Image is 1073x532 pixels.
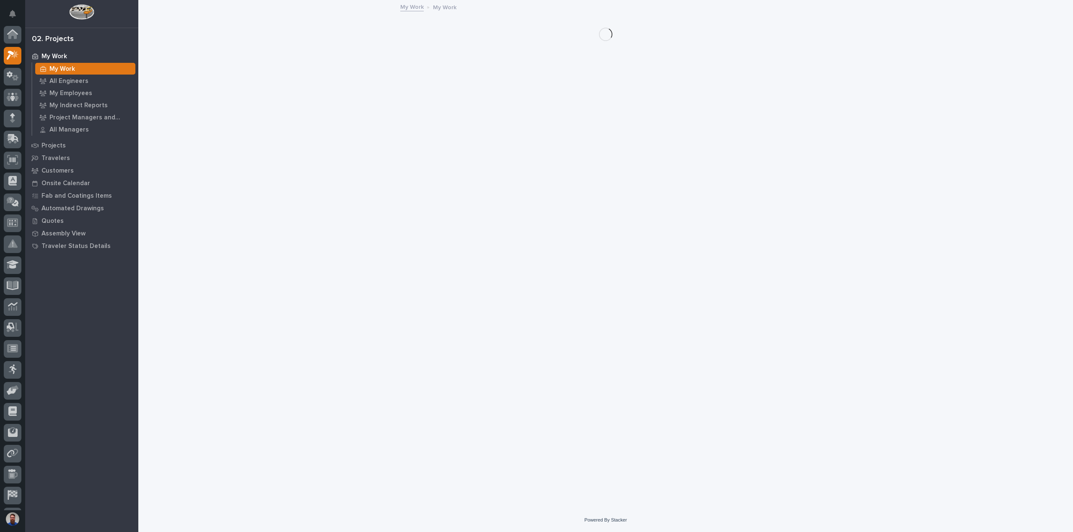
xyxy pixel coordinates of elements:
[41,205,104,212] p: Automated Drawings
[49,65,75,73] p: My Work
[49,126,89,134] p: All Managers
[400,2,424,11] a: My Work
[4,5,21,23] button: Notifications
[41,167,74,175] p: Customers
[32,75,138,87] a: All Engineers
[32,124,138,135] a: All Managers
[25,152,138,164] a: Travelers
[25,139,138,152] a: Projects
[25,240,138,252] a: Traveler Status Details
[41,217,64,225] p: Quotes
[4,510,21,528] button: users-avatar
[49,77,88,85] p: All Engineers
[41,230,86,238] p: Assembly View
[25,202,138,214] a: Automated Drawings
[41,53,67,60] p: My Work
[32,87,138,99] a: My Employees
[433,2,456,11] p: My Work
[49,90,92,97] p: My Employees
[25,214,138,227] a: Quotes
[10,10,21,23] div: Notifications
[32,111,138,123] a: Project Managers and Engineers
[41,142,66,150] p: Projects
[25,164,138,177] a: Customers
[41,180,90,187] p: Onsite Calendar
[41,155,70,162] p: Travelers
[49,114,132,121] p: Project Managers and Engineers
[49,102,108,109] p: My Indirect Reports
[25,227,138,240] a: Assembly View
[41,192,112,200] p: Fab and Coatings Items
[25,189,138,202] a: Fab and Coatings Items
[25,177,138,189] a: Onsite Calendar
[32,35,74,44] div: 02. Projects
[32,99,138,111] a: My Indirect Reports
[41,243,111,250] p: Traveler Status Details
[69,4,94,20] img: Workspace Logo
[25,50,138,62] a: My Work
[584,517,627,522] a: Powered By Stacker
[32,63,138,75] a: My Work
